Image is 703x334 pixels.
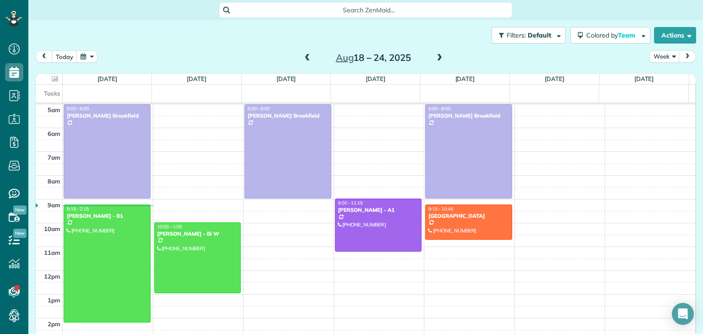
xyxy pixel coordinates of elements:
span: 12pm [44,273,60,280]
div: [PERSON_NAME] Brookfield [428,113,509,119]
span: 1pm [48,296,60,304]
span: Aug [336,52,354,63]
a: [DATE] [97,75,117,82]
button: Week [649,50,680,63]
span: Default [528,31,552,39]
span: Filters: [507,31,526,39]
button: Filters: Default [492,27,566,43]
span: New [13,229,27,238]
span: 8am [48,178,60,185]
span: 9:15 - 10:45 [428,206,453,212]
button: Colored byTeam [570,27,650,43]
span: 10am [44,225,60,232]
div: [PERSON_NAME] Brookfield [66,113,148,119]
div: [GEOGRAPHIC_DATA] [428,213,509,219]
button: today [52,50,77,63]
span: 6am [48,130,60,137]
button: next [679,50,696,63]
a: [DATE] [545,75,564,82]
span: Tasks [44,90,60,97]
a: [DATE] [187,75,206,82]
div: Open Intercom Messenger [672,303,694,325]
button: Actions [654,27,696,43]
span: Colored by [586,31,638,39]
span: 9:15 - 2:15 [67,206,89,212]
h2: 18 – 24, 2025 [316,53,431,63]
a: [DATE] [366,75,385,82]
div: [PERSON_NAME] Brookfield [247,113,329,119]
button: prev [35,50,53,63]
a: Filters: Default [487,27,566,43]
a: [DATE] [276,75,296,82]
span: Team [618,31,637,39]
span: New [13,205,27,215]
span: 10:00 - 1:00 [157,224,182,230]
span: 9:00 - 11:15 [338,200,363,206]
span: 9am [48,201,60,209]
div: [PERSON_NAME] - B1 [66,213,148,219]
span: 2pm [48,320,60,328]
span: 5:00 - 9:00 [67,106,89,112]
a: [DATE] [455,75,475,82]
a: [DATE] [634,75,654,82]
span: 11am [44,249,60,256]
span: 5:00 - 9:00 [248,106,270,112]
div: [PERSON_NAME] - Bi W [157,231,238,237]
span: 7am [48,154,60,161]
div: [PERSON_NAME] - A1 [338,207,419,213]
span: 5:00 - 9:00 [428,106,450,112]
span: 5am [48,106,60,113]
